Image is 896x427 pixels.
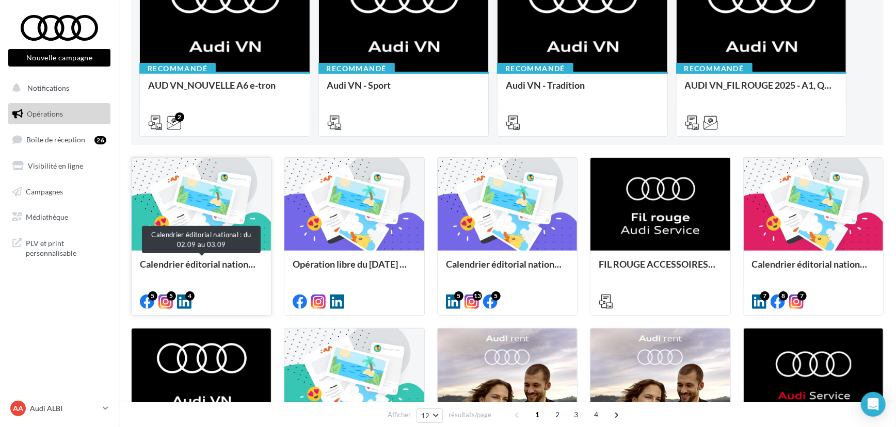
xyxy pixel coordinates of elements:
div: 7 [797,291,807,301]
span: résultats/page [449,410,491,420]
div: Calendrier éditorial national : semaine du 25.08 au 31.08 [446,259,569,280]
div: 5 [148,291,157,301]
div: AUD VN_NOUVELLE A6 e-tron [148,80,301,101]
span: Boîte de réception [26,135,85,144]
div: 7 [760,291,770,301]
div: 13 [473,291,482,301]
a: PLV et print personnalisable [6,232,113,262]
span: Afficher [388,410,411,420]
div: FIL ROUGE ACCESSOIRES SEPTEMBRE - AUDI SERVICE [599,259,722,280]
a: Visibilité en ligne [6,155,113,177]
div: Audi VN - Tradition [506,80,659,101]
div: Recommandé [497,63,573,74]
span: 2 [550,406,566,423]
div: 4 [185,291,195,301]
div: 2 [175,112,184,122]
a: Boîte de réception26 [6,128,113,151]
div: Recommandé [139,63,216,74]
button: Nouvelle campagne [8,49,110,67]
div: Calendrier éditorial national : du 02.09 au 03.09 [140,259,263,280]
span: 4 [588,406,605,423]
a: Opérations [6,103,113,125]
span: Visibilité en ligne [28,161,83,170]
a: Médiathèque [6,206,113,228]
span: Campagnes [26,187,63,195]
p: Audi ALBI [30,403,99,414]
div: 26 [94,136,106,144]
span: Opérations [27,109,63,118]
span: 3 [568,406,585,423]
div: Calendrier éditorial national : semaines du 04.08 au 25.08 [752,259,875,280]
div: 8 [779,291,788,301]
span: PLV et print personnalisable [26,236,106,258]
a: Campagnes [6,181,113,203]
div: 5 [167,291,176,301]
div: 5 [454,291,463,301]
span: 12 [421,412,430,420]
button: 12 [417,408,443,423]
div: Recommandé [318,63,395,74]
a: AA Audi ALBI [8,399,110,418]
span: Médiathèque [26,212,68,221]
div: AUDI VN_FIL ROUGE 2025 - A1, Q2, Q3, Q5 et Q4 e-tron [685,80,838,101]
span: 1 [530,406,546,423]
div: Calendrier éditorial national : du 02.09 au 03.09 [142,226,261,253]
span: Notifications [27,84,69,92]
button: Notifications [6,77,108,99]
div: Audi VN - Sport [327,80,481,101]
div: Open Intercom Messenger [861,392,886,417]
span: AA [13,403,23,414]
div: Recommandé [676,63,753,74]
div: Opération libre du [DATE] 12:06 [293,259,415,280]
div: 5 [491,291,501,301]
